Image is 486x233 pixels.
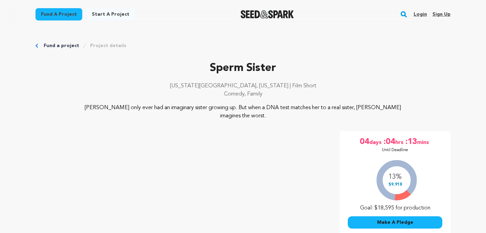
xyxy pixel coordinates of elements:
[395,136,405,147] span: hrs
[35,90,451,98] p: Comedy, Family
[44,42,79,49] a: Fund a project
[241,10,294,18] a: Seed&Spark Homepage
[35,42,451,49] div: Breadcrumb
[417,136,430,147] span: mins
[405,136,417,147] span: :13
[383,136,395,147] span: :04
[382,147,408,153] p: Until Deadline
[35,82,451,90] p: [US_STATE][GEOGRAPHIC_DATA], [US_STATE] | Film Short
[348,216,442,229] button: Make A Pledge
[360,136,369,147] span: 04
[86,8,135,20] a: Start a project
[369,136,383,147] span: days
[414,9,427,20] a: Login
[432,9,451,20] a: Sign up
[35,8,82,20] a: Fund a project
[77,104,409,120] p: [PERSON_NAME] only ever had an imaginary sister growing up. But when a DNA test matches her to a ...
[90,42,126,49] a: Project details
[35,60,451,76] p: Sperm Sister
[241,10,294,18] img: Seed&Spark Logo Dark Mode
